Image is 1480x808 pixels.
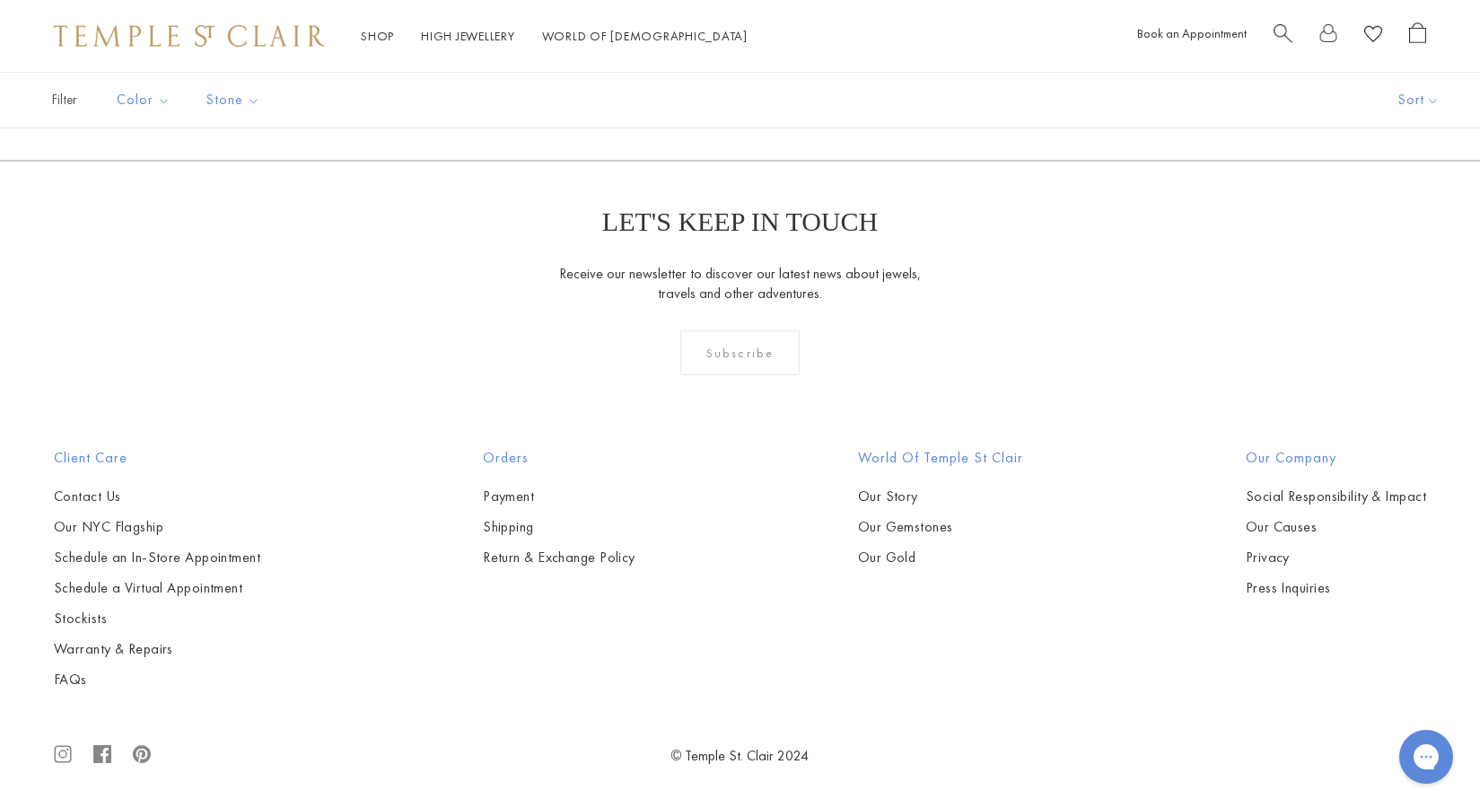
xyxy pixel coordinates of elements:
h2: Client Care [54,447,260,469]
a: FAQs [54,670,260,689]
a: Return & Exchange Policy [483,548,635,567]
a: Contact Us [54,487,260,506]
a: Stockists [54,609,260,628]
h2: Our Company [1246,447,1426,469]
a: Schedule a Virtual Appointment [54,578,260,598]
button: Color [103,80,184,120]
p: Receive our newsletter to discover our latest news about jewels, travels and other adventures. [558,264,922,303]
img: Temple St. Clair [54,25,325,47]
a: Payment [483,487,635,506]
p: LET'S KEEP IN TOUCH [602,206,878,237]
a: Shipping [483,517,635,537]
a: © Temple St. Clair 2024 [671,746,810,765]
button: Show sort by [1358,73,1480,127]
a: Our Causes [1246,517,1426,537]
a: Warranty & Repairs [54,639,260,659]
a: High JewelleryHigh Jewellery [421,28,515,44]
a: Press Inquiries [1246,578,1426,598]
a: Social Responsibility & Impact [1246,487,1426,506]
a: Our Gemstones [858,517,1023,537]
h2: World of Temple St Clair [858,447,1023,469]
a: Open Shopping Bag [1409,22,1426,50]
a: Book an Appointment [1137,25,1247,41]
a: Privacy [1246,548,1426,567]
a: Schedule an In-Store Appointment [54,548,260,567]
a: World of [DEMOGRAPHIC_DATA]World of [DEMOGRAPHIC_DATA] [542,28,748,44]
span: Color [108,89,184,111]
h2: Orders [483,447,635,469]
span: Stone [197,89,274,111]
a: Search [1274,22,1292,50]
a: Our Gold [858,548,1023,567]
nav: Main navigation [361,25,748,48]
div: Subscribe [680,330,800,375]
button: Stone [193,80,274,120]
a: ShopShop [361,28,394,44]
iframe: Gorgias live chat messenger [1390,724,1462,790]
a: Our Story [858,487,1023,506]
a: View Wishlist [1364,22,1382,50]
a: Our NYC Flagship [54,517,260,537]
